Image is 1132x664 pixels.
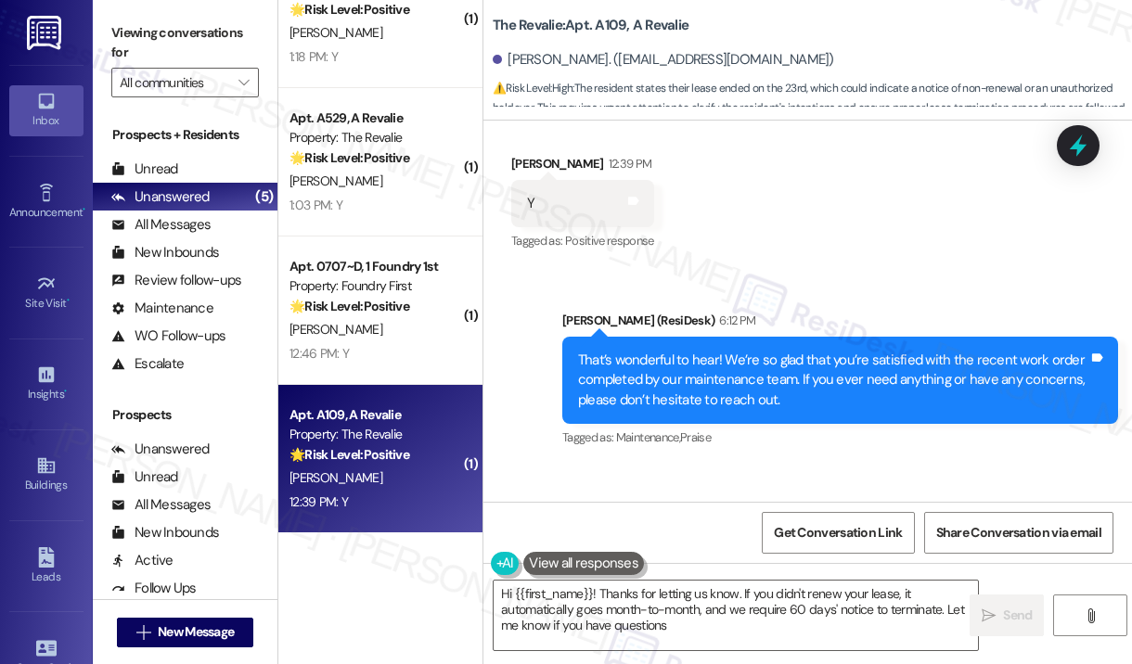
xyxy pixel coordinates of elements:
[9,542,84,592] a: Leads
[111,187,210,207] div: Unanswered
[289,321,382,338] span: [PERSON_NAME]
[111,271,241,290] div: Review follow-ups
[970,594,1044,636] button: Send
[289,493,348,510] div: 12:39 PM: Y
[680,429,711,445] span: Praise
[511,154,654,180] div: [PERSON_NAME]
[616,429,680,445] span: Maintenance ,
[493,79,1132,119] span: : The resident states their lease ended on the 23rd, which could indicate a notice of non-renewal...
[111,243,219,262] div: New Inbounds
[136,625,150,640] i: 
[289,276,461,296] div: Property: Foundry First
[9,268,84,318] a: Site Visit •
[27,16,65,50] img: ResiDesk Logo
[493,16,688,35] b: The Revalie: Apt. A109, A Revalie
[289,345,349,362] div: 12:46 PM: Y
[289,257,461,276] div: Apt. 0707~D, 1 Foundry 1st
[714,311,755,330] div: 6:12 PM
[527,194,534,213] div: Y
[111,579,197,598] div: Follow Ups
[562,311,1118,337] div: [PERSON_NAME] (ResiDesk)
[493,81,572,96] strong: ⚠️ Risk Level: High
[9,359,84,409] a: Insights •
[578,351,1088,410] div: That’s wonderful to hear! We’re so glad that you’re satisfied with the recent work order complete...
[111,299,213,318] div: Maintenance
[982,608,996,623] i: 
[117,618,254,647] button: New Message
[511,227,654,254] div: Tagged as:
[762,512,914,554] button: Get Conversation Link
[111,495,211,515] div: All Messages
[64,385,67,398] span: •
[111,551,174,570] div: Active
[83,203,85,216] span: •
[111,215,211,235] div: All Messages
[289,48,338,65] div: 1:18 PM: Y
[111,440,210,459] div: Unanswered
[924,512,1113,554] button: Share Conversation via email
[238,75,249,90] i: 
[289,109,461,128] div: Apt. A529, A Revalie
[111,326,225,346] div: WO Follow-ups
[1084,608,1098,623] i: 
[111,354,184,374] div: Escalate
[493,50,834,70] div: [PERSON_NAME]. ([EMAIL_ADDRESS][DOMAIN_NAME])
[251,183,277,211] div: (5)
[120,68,229,97] input: All communities
[111,19,259,68] label: Viewing conversations for
[289,1,409,18] strong: 🌟 Risk Level: Positive
[158,622,234,642] span: New Message
[93,125,277,145] div: Prospects + Residents
[289,172,382,189] span: [PERSON_NAME]
[111,523,219,543] div: New Inbounds
[289,446,409,463] strong: 🌟 Risk Level: Positive
[289,24,382,41] span: [PERSON_NAME]
[604,154,652,173] div: 12:39 PM
[9,450,84,500] a: Buildings
[289,197,342,213] div: 1:03 PM: Y
[289,469,382,486] span: [PERSON_NAME]
[562,424,1118,451] div: Tagged as:
[289,425,461,444] div: Property: The Revalie
[565,233,654,249] span: Positive response
[9,85,84,135] a: Inbox
[289,149,409,166] strong: 🌟 Risk Level: Positive
[289,128,461,147] div: Property: The Revalie
[774,523,902,543] span: Get Conversation Link
[289,298,409,314] strong: 🌟 Risk Level: Positive
[93,405,277,425] div: Prospects
[1003,606,1032,625] span: Send
[494,581,978,650] textarea: Hi {{first_name}}! Thanks for letting us know. If you didn't renew your lease, it automatically g...
[936,523,1101,543] span: Share Conversation via email
[67,294,70,307] span: •
[111,467,178,487] div: Unread
[289,405,461,425] div: Apt. A109, A Revalie
[111,160,178,179] div: Unread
